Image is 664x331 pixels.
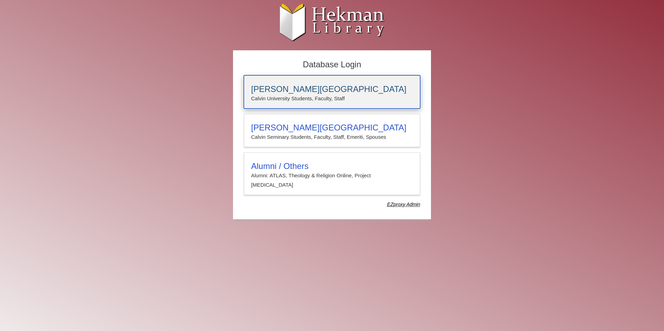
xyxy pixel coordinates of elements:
dfn: Use Alumni login [387,202,420,207]
a: [PERSON_NAME][GEOGRAPHIC_DATA]Calvin University Students, Faculty, Staff [244,75,420,109]
h2: Database Login [240,58,424,72]
h3: [PERSON_NAME][GEOGRAPHIC_DATA] [251,84,413,94]
p: Calvin University Students, Faculty, Staff [251,94,413,103]
p: Alumni: ATLAS, Theology & Religion Online, Project [MEDICAL_DATA] [251,171,413,189]
h3: Alumni / Others [251,161,413,171]
a: [PERSON_NAME][GEOGRAPHIC_DATA]Calvin Seminary Students, Faculty, Staff, Emeriti, Spouses [244,114,420,147]
p: Calvin Seminary Students, Faculty, Staff, Emeriti, Spouses [251,133,413,142]
h3: [PERSON_NAME][GEOGRAPHIC_DATA] [251,123,413,133]
summary: Alumni / OthersAlumni: ATLAS, Theology & Religion Online, Project [MEDICAL_DATA] [251,161,413,189]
